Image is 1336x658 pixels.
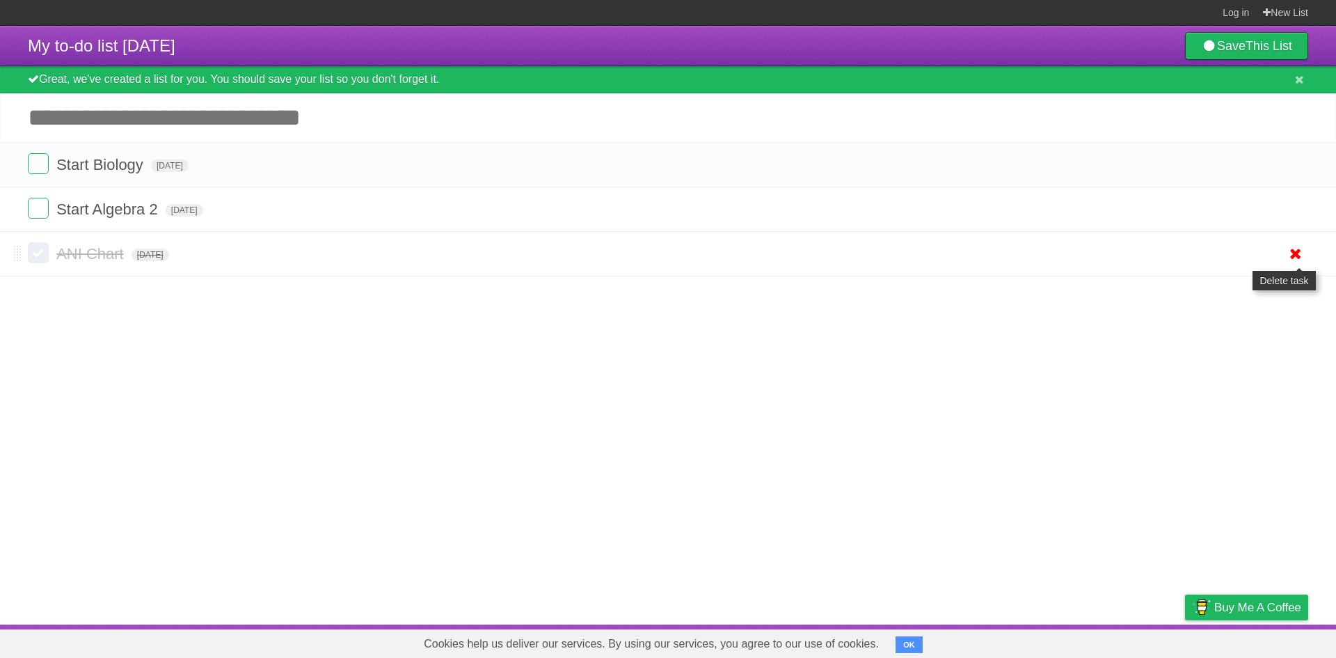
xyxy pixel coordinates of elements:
span: My to-do list [DATE] [28,36,175,55]
span: [DATE] [132,249,169,261]
span: ANI Chart [56,245,127,263]
a: Terms [1120,628,1150,655]
label: Done [28,242,49,263]
span: [DATE] [166,204,203,217]
span: Start Biology [56,156,147,173]
button: OK [896,636,923,653]
a: Developers [1046,628,1102,655]
span: Cookies help us deliver our services. By using our services, you agree to our use of cookies. [410,630,893,658]
span: [DATE] [151,159,189,172]
a: SaveThis List [1185,32,1308,60]
a: Privacy [1167,628,1203,655]
a: Suggest a feature [1220,628,1308,655]
img: Buy me a coffee [1192,595,1211,619]
b: This List [1246,39,1292,53]
label: Done [28,153,49,174]
span: Buy me a coffee [1214,595,1301,620]
a: About [1000,628,1029,655]
a: Buy me a coffee [1185,595,1308,620]
span: Start Algebra 2 [56,201,161,218]
label: Done [28,198,49,219]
